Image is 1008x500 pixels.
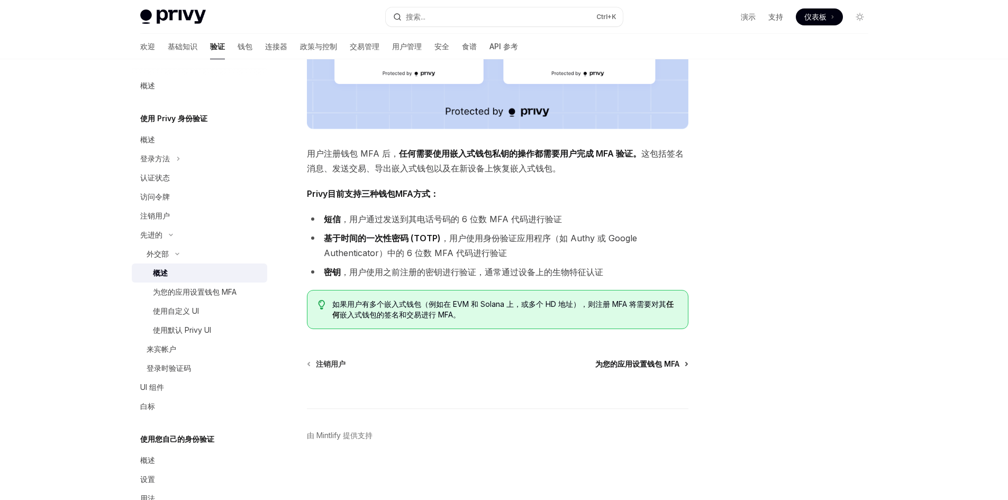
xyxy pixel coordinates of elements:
font: 嵌入式钱包的签名和交易进行 MFA。 [340,310,460,319]
font: 仪表板 [804,12,827,21]
a: API 参考 [489,34,518,59]
a: 连接器 [265,34,287,59]
font: Privy目前支持三种钱包MFA方式： [307,188,439,199]
font: 连接器 [265,42,287,51]
font: 注销用户 [316,359,346,368]
font: 使用自定义 UI [153,306,199,315]
font: 政策与控制 [300,42,337,51]
font: 概述 [140,456,155,465]
a: 白标 [132,397,267,416]
font: 认证状态 [140,173,170,182]
a: 概述 [132,263,267,283]
font: 支持 [768,12,783,21]
font: 基于时间的一次性密码 (TOTP) [324,233,441,243]
a: 使用默认 Privy UI [132,321,267,340]
a: 为您的应用设置钱包 MFA [595,359,687,369]
a: 注销用户 [308,359,346,369]
button: 切换高级部分 [132,225,267,244]
font: ，用户通过发送到其电话号码的 6 位数 MFA 代码进行验证 [341,214,562,224]
font: ，用户使用身份验证应用程序（如 Authy 或 Google Authenticator）中的 6 位数 MFA 代码进行验证 [324,233,637,258]
a: 用户管理 [392,34,422,59]
a: 演示 [741,12,756,22]
font: 为您的应用设置钱包 MFA [153,287,237,296]
font: 钱包 [238,42,252,51]
font: Ctrl [596,13,607,21]
font: 用户注册钱包 MFA 后， [307,148,399,159]
font: 基础知识 [168,42,197,51]
a: UI 组件 [132,378,267,397]
a: 为您的应用设置钱包 MFA [132,283,267,302]
font: 食谱 [462,42,477,51]
a: 钱包 [238,34,252,59]
font: 概述 [153,268,168,277]
a: 欢迎 [140,34,155,59]
a: 登录时验证码 [132,359,267,378]
a: 访问令牌 [132,187,267,206]
button: 打开搜索 [386,7,623,26]
a: 来宾帐户 [132,340,267,359]
button: 切换登录方法部分 [132,149,267,168]
font: 用户管理 [392,42,422,51]
font: API 参考 [489,42,518,51]
font: 使用您自己的身份验证 [140,434,214,443]
img: 灯光标志 [140,10,206,24]
font: 短信 [324,214,341,224]
font: 登录时验证码 [147,363,191,372]
a: 仪表板 [796,8,843,25]
a: 政策与控制 [300,34,337,59]
font: 外交部 [147,249,169,258]
font: 如果用户有多个嵌入式钱包（例如在 EVM 和 Solana 上，或多个 HD 地址），则注册 MFA 将需要对其 [332,299,666,308]
a: 支持 [768,12,783,22]
a: 注销用户 [132,206,267,225]
button: 切换暗模式 [851,8,868,25]
font: 登录方法 [140,154,170,163]
font: 先进的 [140,230,162,239]
a: 使用自定义 UI [132,302,267,321]
font: 密钥 [324,267,341,277]
font: 概述 [140,135,155,144]
font: 演示 [741,12,756,21]
a: 设置 [132,470,267,489]
font: ，用户使用之前注册的密钥进行验证，通常通过设备上的生物特征认证 [341,267,603,277]
font: 交易管理 [350,42,379,51]
a: 验证 [210,34,225,59]
font: +K [607,13,616,21]
button: 切换 MFA 部分 [132,244,267,263]
font: 验证 [210,42,225,51]
a: 概述 [132,130,267,149]
a: 认证状态 [132,168,267,187]
font: 使用 Privy 身份验证 [140,114,207,123]
font: 注销用户 [140,211,170,220]
font: 设置 [140,475,155,484]
font: 由 Mintlify 提供支持 [307,431,373,440]
font: 任何需要使用嵌入式钱包私钥的操作都需要用户完成 MFA 验证。 [399,148,641,159]
a: 交易管理 [350,34,379,59]
font: 概述 [140,81,155,90]
font: 安全 [434,42,449,51]
font: UI 组件 [140,383,164,392]
a: 安全 [434,34,449,59]
font: 为您的应用设置钱包 MFA [595,359,679,368]
a: 由 Mintlify 提供支持 [307,430,373,441]
font: 欢迎 [140,42,155,51]
font: 访问令牌 [140,192,170,201]
font: 搜索... [406,12,425,21]
a: 基础知识 [168,34,197,59]
font: 使用默认 Privy UI [153,325,211,334]
font: 来宾帐户 [147,344,176,353]
font: 白标 [140,402,155,411]
svg: 提示 [318,300,325,310]
a: 概述 [132,451,267,470]
a: 食谱 [462,34,477,59]
a: 概述 [132,76,267,95]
